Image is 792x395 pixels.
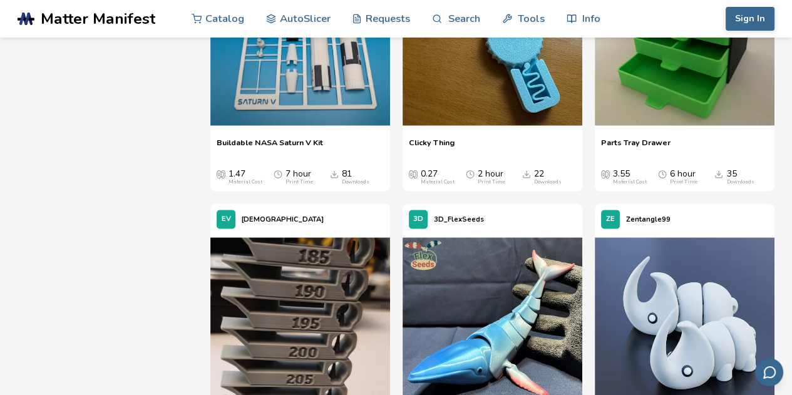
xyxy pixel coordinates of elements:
div: 3.55 [613,169,647,185]
span: EV [222,215,231,223]
a: Buildable NASA Saturn V Kit [217,138,323,156]
p: Zentangle99 [626,213,671,226]
span: Average Cost [217,169,225,179]
span: Matter Manifest [41,10,155,28]
div: Downloads [726,179,754,185]
div: 0.27 [421,169,455,185]
span: Average Cost [409,169,418,179]
span: ZE [606,215,615,223]
button: Sign In [726,7,774,31]
div: Downloads [534,179,562,185]
span: 3D [413,215,423,223]
div: 81 [342,169,369,185]
div: Print Time [478,179,505,185]
span: Downloads [522,169,531,179]
div: Material Cost [421,179,455,185]
div: 1.47 [229,169,262,185]
div: 22 [534,169,562,185]
p: [DEMOGRAPHIC_DATA] [242,213,324,226]
div: Print Time [285,179,313,185]
span: Average Print Time [466,169,475,179]
button: Send feedback via email [755,358,783,386]
div: Material Cost [229,179,262,185]
span: Average Cost [601,169,610,179]
span: Downloads [714,169,723,179]
div: Material Cost [613,179,647,185]
span: Downloads [330,169,339,179]
div: 7 hour [285,169,313,185]
div: Print Time [670,179,697,185]
a: Parts Tray Drawer [601,138,671,156]
a: Clicky Thing [409,138,455,156]
div: 2 hour [478,169,505,185]
span: Average Print Time [274,169,282,179]
div: 6 hour [670,169,697,185]
span: Average Print Time [658,169,667,179]
p: 3D_FlexSeeds [434,213,484,226]
div: Downloads [342,179,369,185]
div: 35 [726,169,754,185]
